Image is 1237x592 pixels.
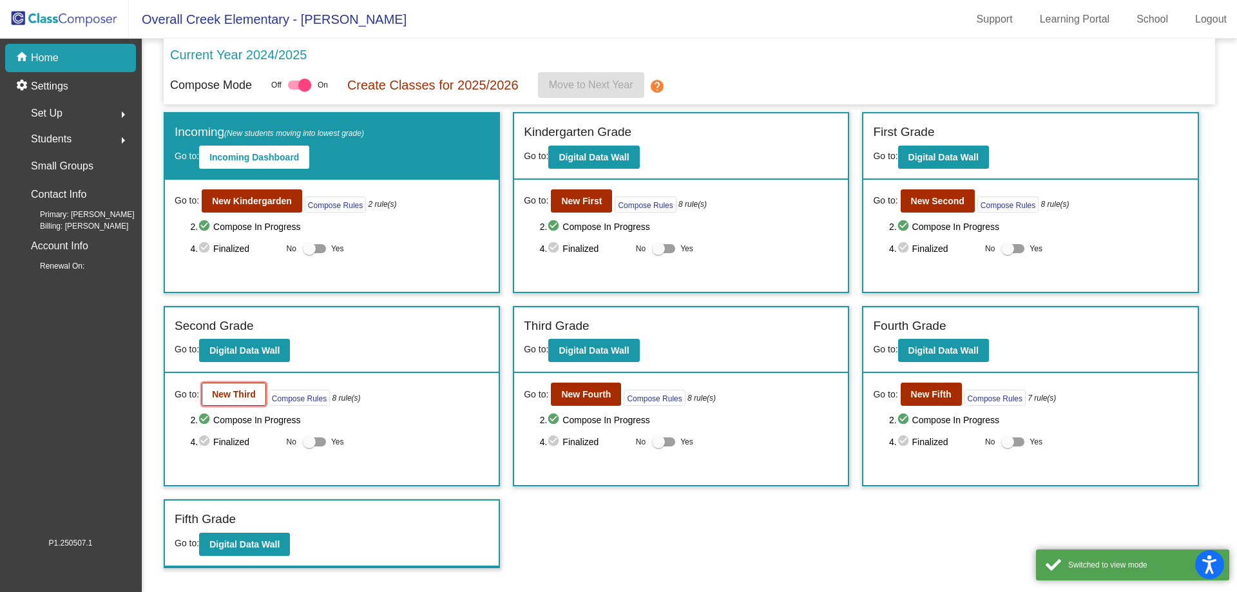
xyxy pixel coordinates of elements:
span: Go to: [524,194,548,207]
b: New First [561,196,602,206]
a: School [1126,9,1178,30]
span: 4. Finalized [540,434,629,450]
a: Learning Portal [1030,9,1120,30]
mat-icon: home [15,50,31,66]
span: Yes [331,241,344,256]
span: Set Up [31,104,62,122]
button: Compose Rules [977,196,1039,213]
p: Create Classes for 2025/2026 [347,75,519,95]
b: Incoming Dashboard [209,152,299,162]
span: Yes [1030,434,1042,450]
span: 2. Compose In Progress [540,412,839,428]
span: Go to: [873,151,897,161]
p: Small Groups [31,157,93,175]
b: Digital Data Wall [209,539,280,549]
b: Digital Data Wall [908,345,979,356]
span: Yes [331,434,344,450]
label: Kindergarten Grade [524,123,631,142]
span: Primary: [PERSON_NAME] [19,209,135,220]
b: New Kindergarden [212,196,292,206]
mat-icon: help [649,79,665,94]
mat-icon: check_circle [897,412,912,428]
span: Go to: [175,538,199,548]
a: Support [966,9,1023,30]
mat-icon: check_circle [547,241,562,256]
button: New Third [202,383,266,406]
button: New Fourth [551,383,621,406]
span: On [318,79,328,91]
button: Digital Data Wall [548,146,639,169]
button: Incoming Dashboard [199,146,309,169]
span: Go to: [175,151,199,161]
mat-icon: check_circle [547,219,562,234]
b: Digital Data Wall [908,152,979,162]
mat-icon: arrow_right [115,107,131,122]
mat-icon: check_circle [198,412,213,428]
mat-icon: settings [15,79,31,94]
span: Go to: [524,151,548,161]
label: First Grade [873,123,934,142]
mat-icon: check_circle [198,219,213,234]
mat-icon: check_circle [897,241,912,256]
a: Logout [1185,9,1237,30]
span: No [287,436,296,448]
p: Compose Mode [170,77,252,94]
span: Yes [680,434,693,450]
button: Digital Data Wall [548,339,639,362]
span: 2. Compose In Progress [540,219,839,234]
i: 2 rule(s) [369,198,397,210]
span: Renewal On: [19,260,84,272]
mat-icon: check_circle [897,434,912,450]
button: New First [551,189,612,213]
b: New Fourth [561,389,611,399]
i: 7 rule(s) [1028,392,1056,404]
span: No [985,436,995,448]
span: 4. Finalized [190,241,280,256]
button: Digital Data Wall [199,533,290,556]
p: Current Year 2024/2025 [170,45,307,64]
span: No [287,243,296,254]
div: Switched to view mode [1068,559,1220,571]
label: Third Grade [524,317,589,336]
span: 4. Finalized [190,434,280,450]
b: Digital Data Wall [559,152,629,162]
span: Overall Creek Elementary - [PERSON_NAME] [129,9,407,30]
label: Fifth Grade [175,510,236,529]
span: Go to: [873,388,897,401]
i: 8 rule(s) [687,392,716,404]
button: Move to Next Year [538,72,644,98]
button: New Fifth [901,383,962,406]
label: Fourth Grade [873,317,946,336]
span: 2. Compose In Progress [190,219,489,234]
button: Digital Data Wall [898,339,989,362]
span: 4. Finalized [889,241,979,256]
span: Yes [1030,241,1042,256]
b: Digital Data Wall [559,345,629,356]
span: Move to Next Year [549,79,633,90]
mat-icon: check_circle [198,434,213,450]
b: New Fifth [911,389,952,399]
span: No [636,243,646,254]
mat-icon: check_circle [198,241,213,256]
span: 2. Compose In Progress [889,412,1188,428]
span: Go to: [524,388,548,401]
span: Students [31,130,72,148]
p: Account Info [31,237,88,255]
mat-icon: check_circle [547,412,562,428]
span: No [985,243,995,254]
span: 2. Compose In Progress [889,219,1188,234]
b: New Third [212,389,256,399]
i: 8 rule(s) [1041,198,1069,210]
button: Digital Data Wall [199,339,290,362]
button: New Second [901,189,975,213]
button: Digital Data Wall [898,146,989,169]
i: 8 rule(s) [332,392,361,404]
button: New Kindergarden [202,189,302,213]
p: Settings [31,79,68,94]
button: Compose Rules [615,196,676,213]
mat-icon: check_circle [897,219,912,234]
span: Go to: [175,344,199,354]
span: Off [271,79,282,91]
span: 4. Finalized [540,241,629,256]
span: No [636,436,646,448]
